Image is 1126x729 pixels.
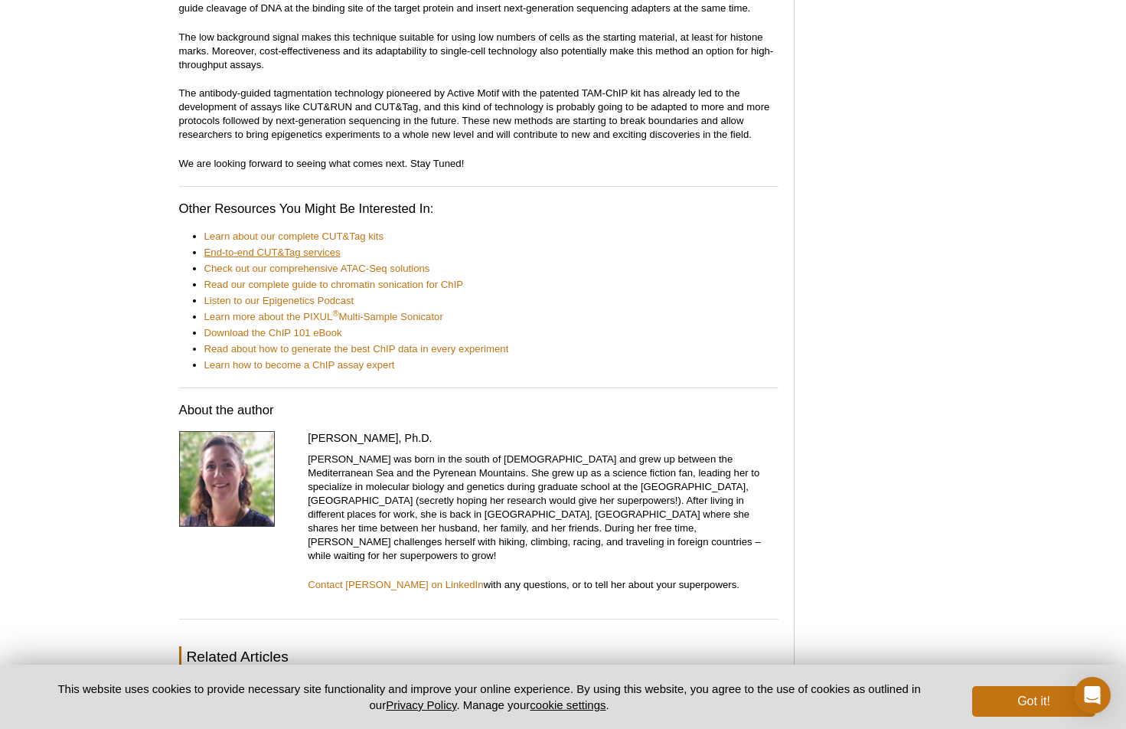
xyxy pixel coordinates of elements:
[179,200,778,218] h3: Other Resources You Might Be Interested In:
[308,431,778,445] h4: [PERSON_NAME], Ph.D.
[179,431,275,527] img: Anne-Sophie Ay-Berthomieu
[204,230,384,244] a: Learn about our complete CUT&Tag kits
[179,87,778,142] p: The antibody-guided tagmentation technology pioneered by Active Motif with the patented TAM-ChIP ...
[308,578,778,592] p: with any questions, or to tell her about your superpowers.
[332,309,338,318] sup: ®
[204,310,443,324] a: Learn more about the PIXUL®Multi-Sample Sonicator
[972,686,1095,717] button: Got it!
[204,262,430,276] a: Check out our comprehensive ATAC-Seq solutions
[204,326,342,340] a: Download the ChIP 101 eBook
[204,246,341,260] a: End-to-end CUT&Tag services
[530,698,605,711] button: cookie settings
[179,646,778,667] h2: Related Articles
[204,294,354,308] a: Listen to our Epigenetics Podcast
[386,698,456,711] a: Privacy Policy
[308,579,483,590] a: Contact [PERSON_NAME] on LinkedIn
[179,31,778,72] p: The low background signal makes this technique suitable for using low numbers of cells as the sta...
[179,157,778,171] p: We are looking forward to seeing what comes next. Stay Tuned!
[204,278,464,292] a: Read our complete guide to chromatin sonication for ChIP
[204,358,395,372] a: Learn how to become a ChIP assay expert
[204,342,509,356] a: Read about how to generate the best ChIP data in every experiment
[31,681,948,713] p: This website uses cookies to provide necessary site functionality and improve your online experie...
[308,453,778,563] p: [PERSON_NAME] was born in the south of [DEMOGRAPHIC_DATA] and grew up between the Mediterranean S...
[179,401,778,420] h3: About the author
[1074,677,1111,714] div: Open Intercom Messenger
